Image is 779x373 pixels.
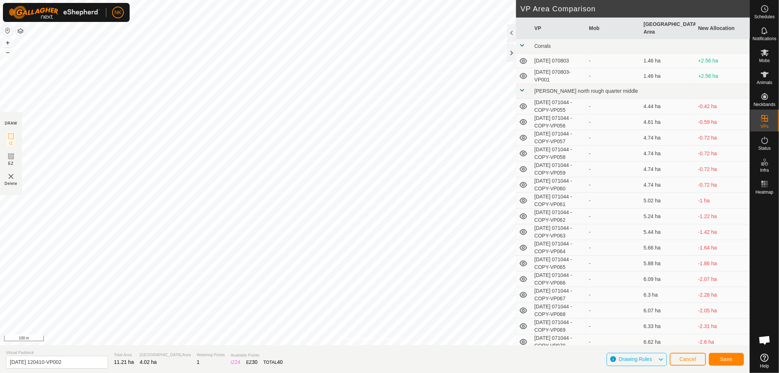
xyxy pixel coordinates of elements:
[8,161,14,166] span: EZ
[670,353,706,366] button: Cancel
[589,228,638,236] div: -
[114,9,121,16] span: NK
[695,146,750,161] td: -0.72 ha
[586,18,641,39] th: Mob
[534,43,551,49] span: Corrals
[759,58,770,63] span: Mobs
[589,213,638,220] div: -
[531,177,586,193] td: [DATE] 071044 - COPY-VP060
[695,130,750,146] td: -0.72 ha
[756,190,774,194] span: Heatmap
[641,319,695,334] td: 6.33 ha
[235,359,241,365] span: 24
[641,130,695,146] td: 4.74 ha
[753,102,775,107] span: Neckbands
[641,256,695,271] td: 5.88 ha
[531,209,586,224] td: [DATE] 071044 - COPY-VP062
[695,18,750,39] th: New Allocation
[641,303,695,319] td: 6.07 ha
[9,6,100,19] img: Gallagher Logo
[760,124,768,129] span: VPs
[641,287,695,303] td: 6.3 ha
[589,307,638,315] div: -
[695,54,750,68] td: +2.56 ha
[641,18,695,39] th: [GEOGRAPHIC_DATA] Area
[709,353,744,366] button: Save
[641,114,695,130] td: 4.61 ha
[531,114,586,130] td: [DATE] 071044 - COPY-VP056
[695,177,750,193] td: -0.72 ha
[231,352,283,358] span: Available Points
[140,352,191,358] span: [GEOGRAPHIC_DATA] Area
[695,319,750,334] td: -2.31 ha
[589,244,638,252] div: -
[641,54,695,68] td: 1.46 ha
[589,118,638,126] div: -
[695,256,750,271] td: -1.86 ha
[531,54,586,68] td: [DATE] 070803
[589,338,638,346] div: -
[695,287,750,303] td: -2.28 ha
[753,37,776,41] span: Notifications
[695,114,750,130] td: -0.59 ha
[641,334,695,350] td: 6.62 ha
[531,319,586,334] td: [DATE] 071044 - COPY-VP069
[641,99,695,114] td: 4.44 ha
[531,240,586,256] td: [DATE] 071044 - COPY-VP064
[695,334,750,350] td: -2.6 ha
[140,359,157,365] span: 4.02 ha
[231,358,240,366] div: IZ
[114,359,134,365] span: 11.21 ha
[3,38,12,47] button: +
[641,224,695,240] td: 5.44 ha
[382,336,404,342] a: Contact Us
[641,161,695,177] td: 4.74 ha
[695,224,750,240] td: -1.42 ha
[641,193,695,209] td: 5.02 ha
[589,165,638,173] div: -
[531,68,586,84] td: [DATE] 070803-VP001
[531,256,586,271] td: [DATE] 071044 - COPY-VP065
[3,48,12,57] button: –
[589,197,638,205] div: -
[589,72,638,80] div: -
[246,358,257,366] div: EZ
[760,168,769,172] span: Infra
[695,161,750,177] td: -0.72 ha
[641,271,695,287] td: 6.09 ha
[619,356,652,362] span: Drawing Rules
[695,209,750,224] td: -1.22 ha
[531,99,586,114] td: [DATE] 071044 - COPY-VP055
[531,334,586,350] td: [DATE] 071044 - COPY-VP070
[754,329,776,351] div: Open chat
[750,351,779,371] a: Help
[589,323,638,330] div: -
[589,260,638,267] div: -
[9,141,13,146] span: IZ
[531,224,586,240] td: [DATE] 071044 - COPY-VP063
[531,161,586,177] td: [DATE] 071044 - COPY-VP059
[16,27,25,35] button: Map Layers
[531,130,586,146] td: [DATE] 071044 - COPY-VP057
[695,99,750,114] td: -0.42 ha
[720,356,733,362] span: Save
[589,57,638,65] div: -
[277,359,283,365] span: 40
[531,146,586,161] td: [DATE] 071044 - COPY-VP058
[531,271,586,287] td: [DATE] 071044 - COPY-VP066
[589,275,638,283] div: -
[641,146,695,161] td: 4.74 ha
[197,352,225,358] span: Watering Points
[520,4,750,13] h2: VP Area Comparison
[641,240,695,256] td: 5.66 ha
[589,134,638,142] div: -
[534,88,638,94] span: [PERSON_NAME] north rough quarter middle
[6,350,108,356] span: Virtual Paddock
[589,181,638,189] div: -
[531,287,586,303] td: [DATE] 071044 - COPY-VP067
[263,358,283,366] div: TOTAL
[3,26,12,35] button: Reset Map
[5,181,18,186] span: Delete
[695,240,750,256] td: -1.64 ha
[758,146,771,151] span: Status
